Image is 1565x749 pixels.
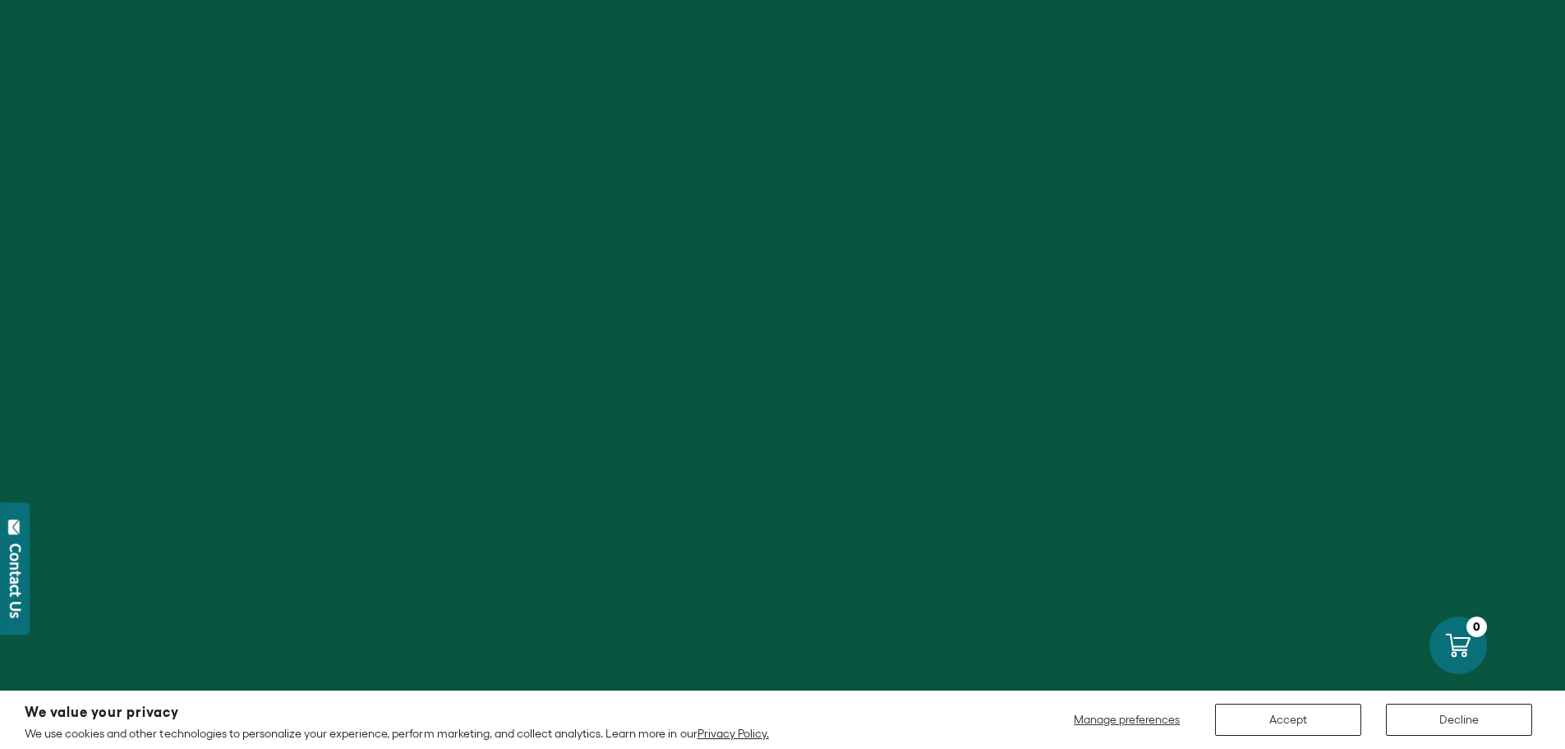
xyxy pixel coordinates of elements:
[1215,704,1361,736] button: Accept
[1466,617,1487,637] div: 0
[1074,713,1180,726] span: Manage preferences
[25,705,769,719] h2: We value your privacy
[697,727,769,740] a: Privacy Policy.
[1064,704,1190,736] button: Manage preferences
[7,543,24,618] div: Contact Us
[1386,704,1532,736] button: Decline
[25,726,769,741] p: We use cookies and other technologies to personalize your experience, perform marketing, and coll...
